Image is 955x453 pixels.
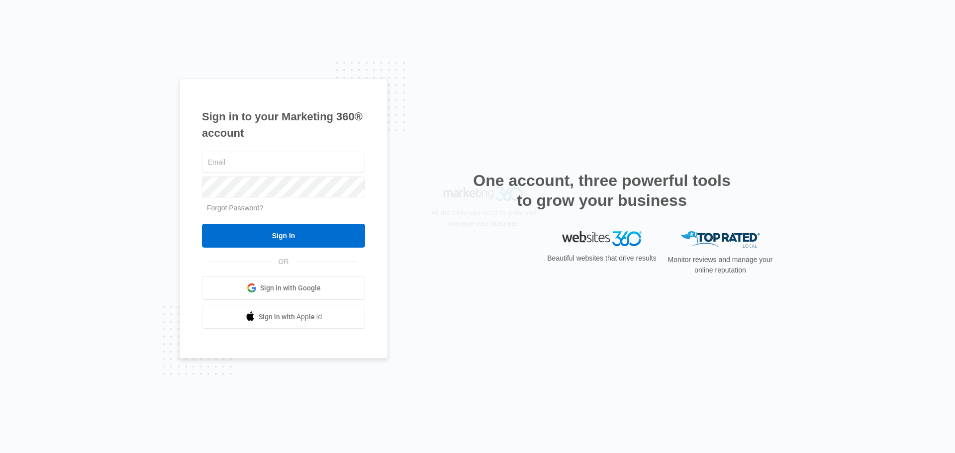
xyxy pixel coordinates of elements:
[202,305,365,329] a: Sign in with Apple Id
[470,171,734,210] h2: One account, three powerful tools to grow your business
[546,253,658,264] p: Beautiful websites that drive results
[202,152,365,173] input: Email
[202,224,365,248] input: Sign In
[665,255,776,275] p: Monitor reviews and manage your online reputation
[207,204,264,212] a: Forgot Password?
[259,312,322,322] span: Sign in with Apple Id
[428,252,539,273] p: All the tools you need to grow and manage your business
[562,231,642,246] img: Websites 360
[272,257,296,267] span: OR
[202,276,365,300] a: Sign in with Google
[202,108,365,141] h1: Sign in to your Marketing 360® account
[260,283,321,293] span: Sign in with Google
[444,231,523,245] img: Marketing 360
[680,231,760,248] img: Top Rated Local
